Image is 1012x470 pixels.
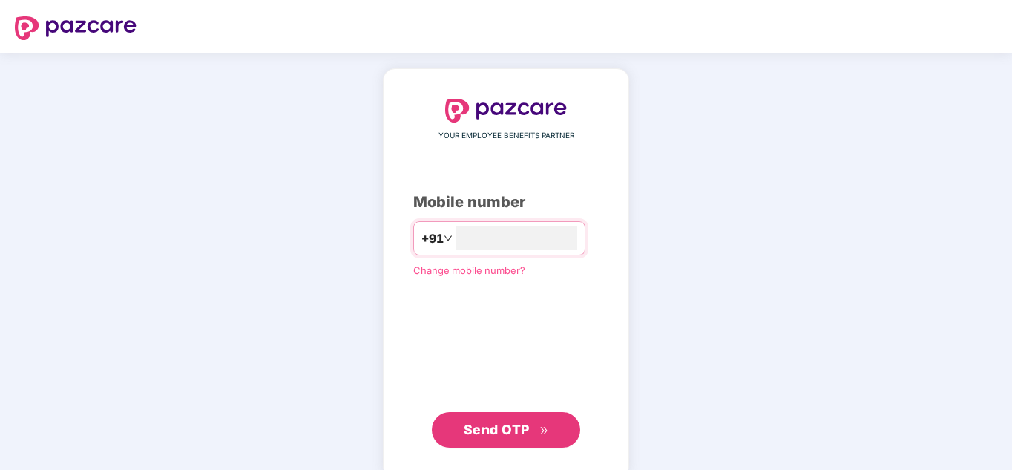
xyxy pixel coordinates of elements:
img: logo [445,99,567,123]
span: YOUR EMPLOYEE BENEFITS PARTNER [438,130,574,142]
button: Send OTPdouble-right [432,412,580,448]
span: +91 [421,229,444,248]
a: Change mobile number? [413,264,525,276]
img: logo [15,16,137,40]
div: Mobile number [413,191,599,214]
span: down [444,234,453,243]
span: double-right [539,426,549,436]
span: Send OTP [464,422,530,437]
